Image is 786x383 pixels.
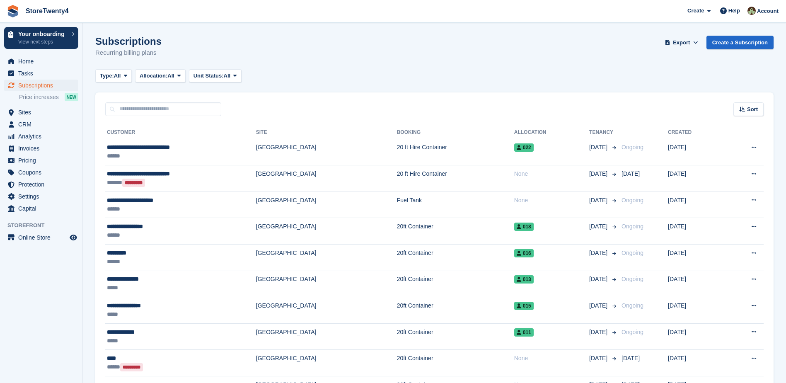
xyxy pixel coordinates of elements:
[256,350,397,376] td: [GEOGRAPHIC_DATA]
[4,119,78,130] a: menu
[397,350,514,376] td: 20ft Container
[18,143,68,154] span: Invoices
[622,144,643,150] span: Ongoing
[95,48,162,58] p: Recurring billing plans
[18,131,68,142] span: Analytics
[114,72,121,80] span: All
[397,126,514,139] th: Booking
[397,245,514,271] td: 20ft Container
[668,165,723,192] td: [DATE]
[747,105,758,114] span: Sort
[4,56,78,67] a: menu
[4,131,78,142] a: menu
[100,72,114,80] span: Type:
[4,232,78,243] a: menu
[193,72,224,80] span: Unit Status:
[514,354,589,363] div: None
[728,7,740,15] span: Help
[397,297,514,324] td: 20ft Container
[622,170,640,177] span: [DATE]
[397,165,514,192] td: 20 ft Hire Container
[167,72,174,80] span: All
[4,155,78,166] a: menu
[668,191,723,218] td: [DATE]
[622,302,643,309] span: Ongoing
[95,36,162,47] h1: Subscriptions
[4,143,78,154] a: menu
[589,126,618,139] th: Tenancy
[589,301,609,310] span: [DATE]
[622,355,640,361] span: [DATE]
[514,302,534,310] span: 015
[7,221,82,230] span: Storefront
[4,68,78,79] a: menu
[668,350,723,376] td: [DATE]
[18,191,68,202] span: Settings
[668,271,723,297] td: [DATE]
[18,167,68,178] span: Coupons
[397,323,514,350] td: 20ft Container
[397,191,514,218] td: Fuel Tank
[18,80,68,91] span: Subscriptions
[514,275,534,284] span: 013
[256,323,397,350] td: [GEOGRAPHIC_DATA]
[589,196,609,205] span: [DATE]
[256,191,397,218] td: [GEOGRAPHIC_DATA]
[105,126,256,139] th: Customer
[4,203,78,214] a: menu
[4,191,78,202] a: menu
[18,179,68,190] span: Protection
[18,31,68,37] p: Your onboarding
[668,245,723,271] td: [DATE]
[622,276,643,282] span: Ongoing
[4,107,78,118] a: menu
[514,249,534,257] span: 016
[589,328,609,337] span: [DATE]
[589,222,609,231] span: [DATE]
[514,126,589,139] th: Allocation
[668,126,723,139] th: Created
[663,36,700,49] button: Export
[668,218,723,245] td: [DATE]
[7,5,19,17] img: stora-icon-8386f47178a22dfd0bd8f6a31ec36ba5ce8667c1dd55bd0f319d3a0aa187defe.svg
[514,328,534,337] span: 011
[747,7,756,15] img: Lee Hanlon
[4,80,78,91] a: menu
[397,218,514,245] td: 20ft Container
[687,7,704,15] span: Create
[18,203,68,214] span: Capital
[18,107,68,118] span: Sites
[622,223,643,230] span: Ongoing
[622,250,643,256] span: Ongoing
[256,218,397,245] td: [GEOGRAPHIC_DATA]
[514,170,589,178] div: None
[256,165,397,192] td: [GEOGRAPHIC_DATA]
[256,297,397,324] td: [GEOGRAPHIC_DATA]
[668,297,723,324] td: [DATE]
[514,143,534,152] span: 022
[22,4,72,18] a: StoreTwenty4
[589,275,609,284] span: [DATE]
[668,323,723,350] td: [DATE]
[622,329,643,335] span: Ongoing
[18,119,68,130] span: CRM
[18,56,68,67] span: Home
[589,354,609,363] span: [DATE]
[757,7,779,15] span: Account
[673,39,690,47] span: Export
[589,249,609,257] span: [DATE]
[4,27,78,49] a: Your onboarding View next steps
[589,143,609,152] span: [DATE]
[95,69,132,83] button: Type: All
[256,139,397,165] td: [GEOGRAPHIC_DATA]
[19,92,78,102] a: Price increases NEW
[18,68,68,79] span: Tasks
[397,139,514,165] td: 20 ft Hire Container
[706,36,774,49] a: Create a Subscription
[18,38,68,46] p: View next steps
[589,170,609,178] span: [DATE]
[224,72,231,80] span: All
[4,179,78,190] a: menu
[4,167,78,178] a: menu
[18,232,68,243] span: Online Store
